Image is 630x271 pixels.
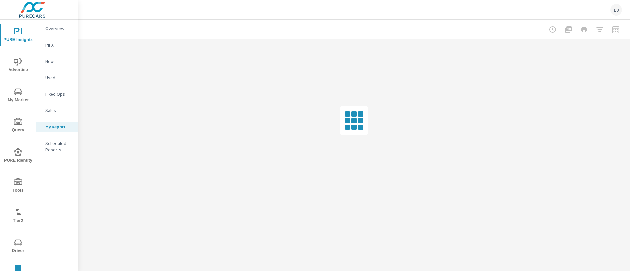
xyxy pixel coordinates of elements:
p: Overview [45,25,73,32]
div: LJ [610,4,622,16]
div: Scheduled Reports [36,138,78,155]
div: New [36,56,78,66]
p: My Report [45,124,73,130]
span: Tools [2,178,34,194]
span: My Market [2,88,34,104]
div: Overview [36,24,78,33]
div: PIPA [36,40,78,50]
span: PURE Insights [2,28,34,44]
span: Query [2,118,34,134]
span: Advertise [2,58,34,74]
p: Scheduled Reports [45,140,73,153]
span: PURE Identity [2,148,34,164]
p: New [45,58,73,65]
div: Used [36,73,78,83]
span: Driver [2,239,34,255]
p: Used [45,74,73,81]
p: Fixed Ops [45,91,73,97]
p: Sales [45,107,73,114]
div: My Report [36,122,78,132]
div: Fixed Ops [36,89,78,99]
div: Sales [36,106,78,115]
p: PIPA [45,42,73,48]
span: Tier2 [2,208,34,224]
